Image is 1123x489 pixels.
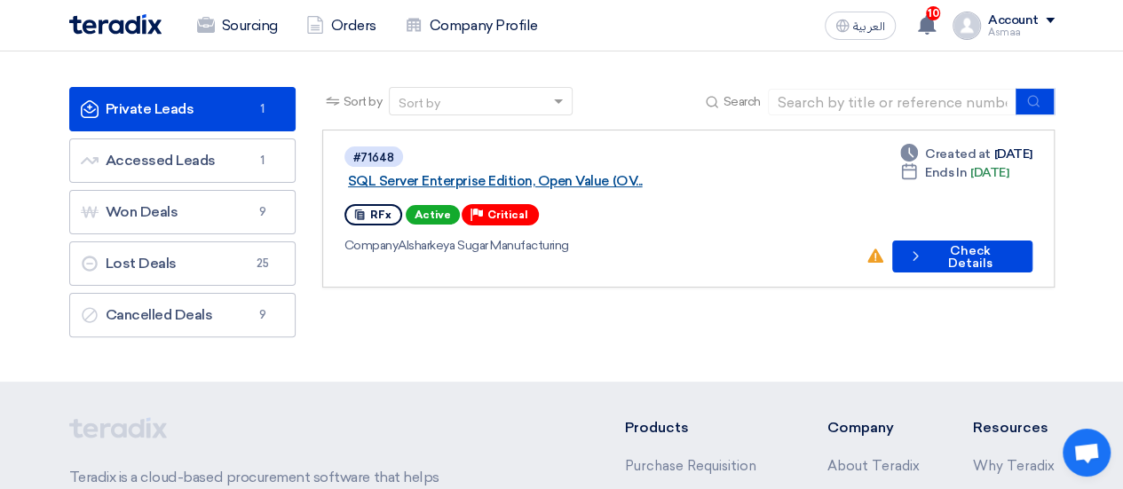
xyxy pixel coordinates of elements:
[925,163,967,182] span: Ends In
[624,417,774,438] li: Products
[406,205,460,225] span: Active
[183,6,292,45] a: Sourcing
[988,13,1039,28] div: Account
[69,241,296,286] a: Lost Deals25
[252,203,273,221] span: 9
[69,138,296,183] a: Accessed Leads1
[348,173,792,189] a: SQL Server Enterprise Edition, Open Value (OV...
[624,458,755,474] a: Purchase Requisition
[825,12,896,40] button: العربية
[344,236,851,255] div: Alsharkeya Sugar Manufacturing
[252,255,273,272] span: 25
[69,14,162,35] img: Teradix logo
[723,92,760,111] span: Search
[900,145,1032,163] div: [DATE]
[252,152,273,170] span: 1
[1063,429,1111,477] div: Open chat
[399,94,440,113] div: Sort by
[344,238,399,253] span: Company
[953,12,981,40] img: profile_test.png
[973,417,1055,438] li: Resources
[973,458,1055,474] a: Why Teradix
[988,28,1055,37] div: Asmaa
[827,458,920,474] a: About Teradix
[487,209,528,221] span: Critical
[853,20,885,33] span: العربية
[892,241,1032,272] button: Check Details
[69,87,296,131] a: Private Leads1
[292,6,391,45] a: Orders
[926,6,940,20] span: 10
[925,145,990,163] span: Created at
[69,190,296,234] a: Won Deals9
[344,92,383,111] span: Sort by
[900,163,1008,182] div: [DATE]
[69,293,296,337] a: Cancelled Deals9
[252,306,273,324] span: 9
[391,6,552,45] a: Company Profile
[252,100,273,118] span: 1
[827,417,920,438] li: Company
[370,209,391,221] span: RFx
[768,89,1016,115] input: Search by title or reference number
[353,152,394,163] div: #71648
